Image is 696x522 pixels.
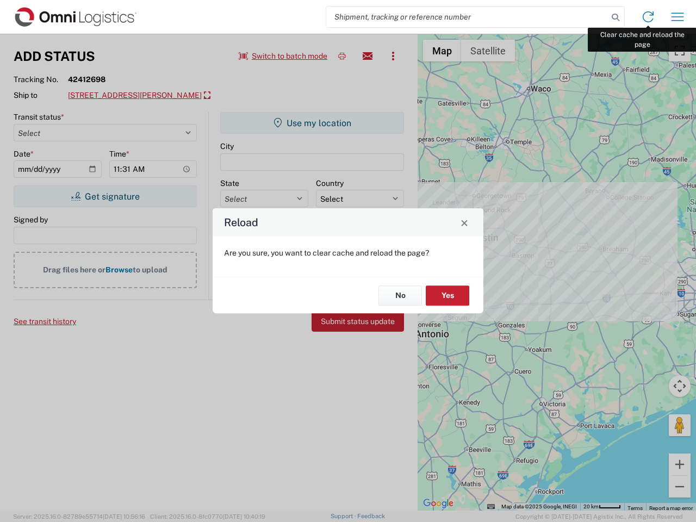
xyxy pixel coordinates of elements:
p: Are you sure, you want to clear cache and reload the page? [224,248,472,258]
button: Close [457,215,472,230]
h4: Reload [224,215,258,231]
input: Shipment, tracking or reference number [326,7,608,27]
button: Yes [426,285,469,306]
button: No [378,285,422,306]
